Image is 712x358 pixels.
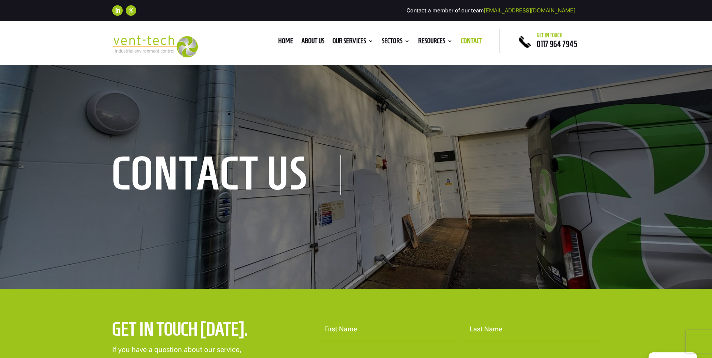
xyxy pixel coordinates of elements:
[461,38,482,47] a: Contact
[112,35,198,57] img: 2023-09-27T08_35_16.549ZVENT-TECH---Clear-background
[418,38,453,47] a: Resources
[126,5,136,16] a: Follow on X
[333,38,373,47] a: Our Services
[318,318,455,341] input: First Name
[537,32,563,38] span: Get in touch
[278,38,293,47] a: Home
[406,7,575,14] span: Contact a member of our team
[537,39,577,48] a: 0117 964 7945
[382,38,410,47] a: Sectors
[112,155,341,195] h1: contact us
[301,38,324,47] a: About us
[112,318,269,344] h2: Get in touch [DATE].
[112,5,123,16] a: Follow on LinkedIn
[464,318,600,341] input: Last Name
[484,7,575,14] a: [EMAIL_ADDRESS][DOMAIN_NAME]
